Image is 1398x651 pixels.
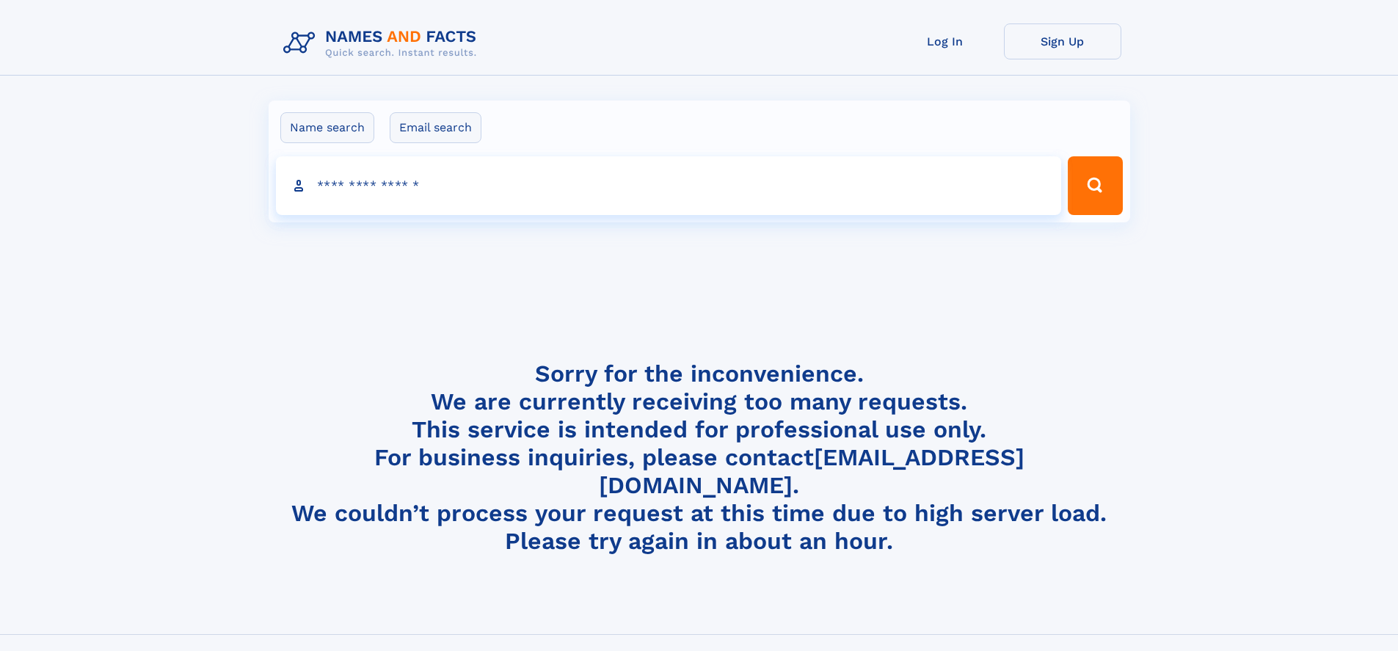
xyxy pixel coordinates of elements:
[280,112,374,143] label: Name search
[599,443,1024,499] a: [EMAIL_ADDRESS][DOMAIN_NAME]
[390,112,481,143] label: Email search
[1004,23,1121,59] a: Sign Up
[277,23,489,63] img: Logo Names and Facts
[276,156,1062,215] input: search input
[277,360,1121,556] h4: Sorry for the inconvenience. We are currently receiving too many requests. This service is intend...
[1068,156,1122,215] button: Search Button
[887,23,1004,59] a: Log In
